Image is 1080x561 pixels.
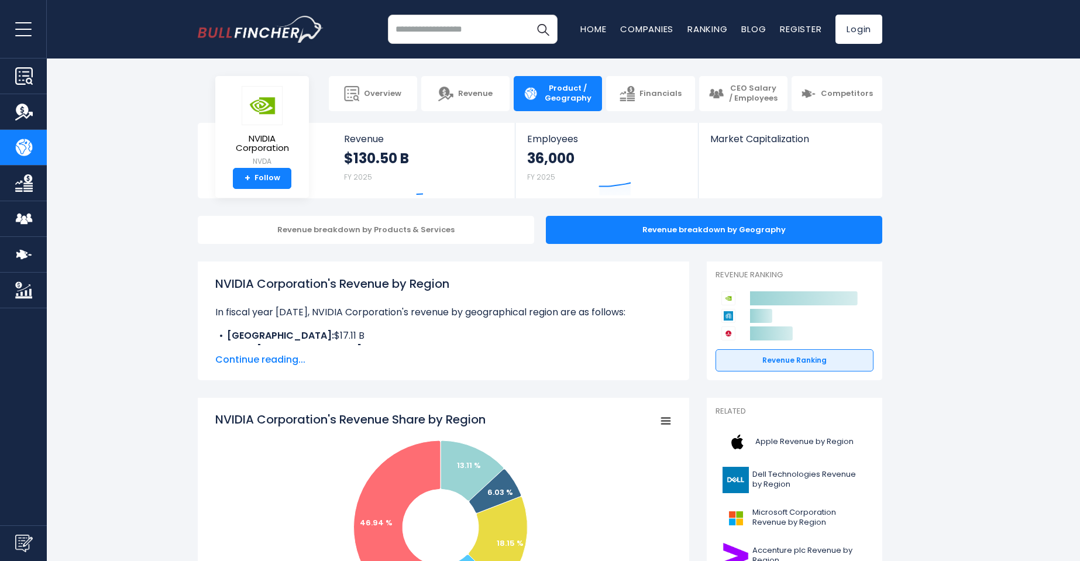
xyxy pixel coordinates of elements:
[225,134,300,153] span: NVIDIA Corporation
[344,133,504,144] span: Revenue
[215,275,672,292] h1: NVIDIA Corporation's Revenue by Region
[344,149,409,167] strong: $130.50 B
[458,89,493,99] span: Revenue
[639,89,682,99] span: Financials
[780,23,821,35] a: Register
[716,426,873,458] a: Apple Revenue by Region
[225,156,300,167] small: NVDA
[527,149,575,167] strong: 36,000
[514,76,602,111] a: Product / Geography
[215,343,672,357] li: $7.88 B
[792,76,882,111] a: Competitors
[721,309,735,323] img: Applied Materials competitors logo
[580,23,606,35] a: Home
[687,23,727,35] a: Ranking
[497,538,524,549] text: 18.15 %
[224,85,300,168] a: NVIDIA Corporation NVDA
[515,123,697,198] a: Employees 36,000 FY 2025
[716,407,873,417] p: Related
[527,133,686,144] span: Employees
[329,76,417,111] a: Overview
[546,216,882,244] div: Revenue breakdown by Geography
[457,460,481,471] text: 13.11 %
[198,216,534,244] div: Revenue breakdown by Products & Services
[716,502,873,534] a: Microsoft Corporation Revenue by Region
[721,291,735,305] img: NVIDIA Corporation competitors logo
[723,505,749,531] img: MSFT logo
[344,172,372,182] small: FY 2025
[699,76,787,111] a: CEO Salary / Employees
[198,16,324,43] img: bullfincher logo
[215,305,672,319] p: In fiscal year [DATE], NVIDIA Corporation's revenue by geographical region are as follows:
[227,343,364,356] b: Other [GEOGRAPHIC_DATA]:
[332,123,515,198] a: Revenue $130.50 B FY 2025
[487,487,513,498] text: 6.03 %
[723,429,752,455] img: AAPL logo
[227,329,334,342] b: [GEOGRAPHIC_DATA]:
[364,89,401,99] span: Overview
[721,326,735,340] img: Broadcom competitors logo
[215,329,672,343] li: $17.11 B
[245,173,250,184] strong: +
[215,411,486,428] tspan: NVIDIA Corporation's Revenue Share by Region
[360,517,393,528] text: 46.94 %
[606,76,694,111] a: Financials
[421,76,510,111] a: Revenue
[752,470,866,490] span: Dell Technologies Revenue by Region
[527,172,555,182] small: FY 2025
[198,16,324,43] a: Go to homepage
[716,349,873,371] a: Revenue Ranking
[710,133,869,144] span: Market Capitalization
[723,467,749,493] img: DELL logo
[543,84,593,104] span: Product / Geography
[752,508,866,528] span: Microsoft Corporation Revenue by Region
[821,89,873,99] span: Competitors
[741,23,766,35] a: Blog
[620,23,673,35] a: Companies
[215,353,672,367] span: Continue reading...
[699,123,881,164] a: Market Capitalization
[528,15,558,44] button: Search
[716,270,873,280] p: Revenue Ranking
[716,464,873,496] a: Dell Technologies Revenue by Region
[728,84,778,104] span: CEO Salary / Employees
[755,437,854,447] span: Apple Revenue by Region
[835,15,882,44] a: Login
[233,168,291,189] a: +Follow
